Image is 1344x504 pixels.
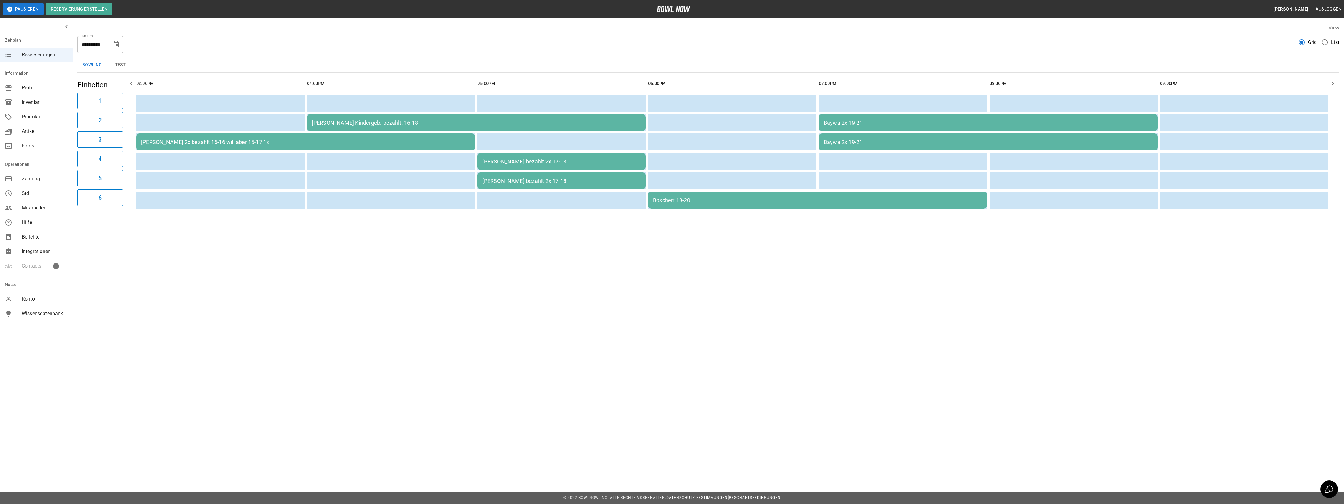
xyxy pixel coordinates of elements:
span: Mitarbeiter [22,204,68,212]
span: Profil [22,84,68,91]
span: Reservierungen [22,51,68,58]
span: Integrationen [22,248,68,255]
span: Hilfe [22,219,68,226]
button: test [107,58,134,72]
div: Baywa 2x 19-21 [824,139,1153,145]
th: 07:00PM [819,75,987,92]
h6: 1 [98,96,102,106]
button: Ausloggen [1313,4,1344,15]
button: 1 [77,93,123,109]
span: List [1331,39,1339,46]
span: Berichte [22,233,68,241]
th: 05:00PM [477,75,646,92]
div: [PERSON_NAME] 2x bezahlt 15-16 will aber 15-17 1x [141,139,470,145]
h6: 3 [98,135,102,144]
button: [PERSON_NAME] [1271,4,1311,15]
button: Pausieren [3,3,44,15]
button: Choose date, selected date is 25. Sep. 2025 [110,38,122,51]
span: Fotos [22,142,68,150]
a: Geschäftsbedingungen [729,496,781,500]
label: View [1329,25,1339,31]
span: Wissensdatenbank [22,310,68,317]
span: Artikel [22,128,68,135]
span: Std [22,190,68,197]
span: Grid [1308,39,1317,46]
th: 09:00PM [1160,75,1328,92]
a: Datenschutz-Bestimmungen [666,496,728,500]
span: Zahlung [22,175,68,183]
button: 6 [77,189,123,206]
button: 5 [77,170,123,186]
button: 4 [77,151,123,167]
th: 03:00PM [136,75,305,92]
span: Produkte [22,113,68,120]
th: 08:00PM [990,75,1158,92]
div: Baywa 2x 19-21 [824,120,1153,126]
div: [PERSON_NAME] Kindergeb. bezahlt. 16-18 [312,120,641,126]
div: [PERSON_NAME] bezahlt 2x 17-18 [482,158,641,165]
span: Konto [22,295,68,303]
button: Reservierung erstellen [46,3,113,15]
table: sticky table [134,73,1331,211]
h6: 6 [98,193,102,203]
span: Inventar [22,99,68,106]
button: 2 [77,112,123,128]
th: 04:00PM [307,75,475,92]
div: [PERSON_NAME] bezahlt 2x 17-18 [482,178,641,184]
img: logo [657,6,690,12]
h6: 5 [98,173,102,183]
div: inventory tabs [77,58,1339,72]
h6: 2 [98,115,102,125]
th: 06:00PM [648,75,816,92]
button: 3 [77,131,123,148]
div: Boschert 18-20 [653,197,982,203]
button: Bowling [77,58,107,72]
h6: 4 [98,154,102,164]
h5: Einheiten [77,80,123,90]
span: © 2022 BowlNow, Inc. Alle Rechte vorbehalten. [563,496,666,500]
